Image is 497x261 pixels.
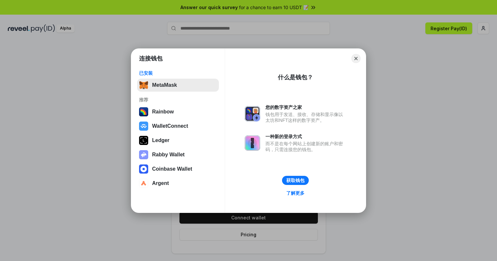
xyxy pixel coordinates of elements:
button: Coinbase Wallet [137,163,219,176]
div: Ledger [152,137,169,143]
div: 您的数字资产之家 [265,104,346,110]
img: svg+xml,%3Csvg%20width%3D%2228%22%20height%3D%2228%22%20viewBox%3D%220%200%2028%2028%22%20fill%3D... [139,179,148,188]
div: MetaMask [152,82,177,88]
img: svg+xml,%3Csvg%20xmlns%3D%22http%3A%2F%2Fwww.w3.org%2F2000%2Fsvg%22%20width%3D%2228%22%20height%3... [139,136,148,145]
div: Coinbase Wallet [152,166,192,172]
img: svg+xml,%3Csvg%20xmlns%3D%22http%3A%2F%2Fwww.w3.org%2F2000%2Fsvg%22%20fill%3D%22none%22%20viewBox... [245,106,260,122]
button: WalletConnect [137,120,219,133]
button: Argent [137,177,219,190]
div: 获取钱包 [286,177,305,183]
img: svg+xml,%3Csvg%20xmlns%3D%22http%3A%2F%2Fwww.w3.org%2F2000%2Fsvg%22%20fill%3D%22none%22%20viewBox... [245,135,260,151]
h1: 连接钱包 [139,55,163,62]
div: 钱包用于发送、接收、存储和显示像以太坊和NFT这样的数字资产。 [265,111,346,123]
div: 什么是钱包？ [278,73,313,81]
a: 了解更多 [282,189,308,197]
img: svg+xml,%3Csvg%20width%3D%22120%22%20height%3D%22120%22%20viewBox%3D%220%200%20120%20120%22%20fil... [139,107,148,116]
button: Close [351,54,361,63]
div: 推荐 [139,97,217,103]
img: svg+xml,%3Csvg%20width%3D%2228%22%20height%3D%2228%22%20viewBox%3D%220%200%2028%2028%22%20fill%3D... [139,164,148,174]
button: Rainbow [137,105,219,118]
div: Rainbow [152,109,174,115]
img: svg+xml,%3Csvg%20fill%3D%22none%22%20height%3D%2233%22%20viewBox%3D%220%200%2035%2033%22%20width%... [139,81,148,90]
div: 而不是在每个网站上创建新的账户和密码，只需连接您的钱包。 [265,141,346,152]
div: Rabby Wallet [152,152,185,158]
div: WalletConnect [152,123,188,129]
button: MetaMask [137,79,219,92]
img: svg+xml,%3Csvg%20width%3D%2228%22%20height%3D%2228%22%20viewBox%3D%220%200%2028%2028%22%20fill%3D... [139,122,148,131]
div: Argent [152,180,169,186]
div: 一种新的登录方式 [265,134,346,139]
div: 已安装 [139,70,217,76]
button: Ledger [137,134,219,147]
img: svg+xml,%3Csvg%20xmlns%3D%22http%3A%2F%2Fwww.w3.org%2F2000%2Fsvg%22%20fill%3D%22none%22%20viewBox... [139,150,148,159]
button: Rabby Wallet [137,148,219,161]
div: 了解更多 [286,190,305,196]
button: 获取钱包 [282,176,309,185]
